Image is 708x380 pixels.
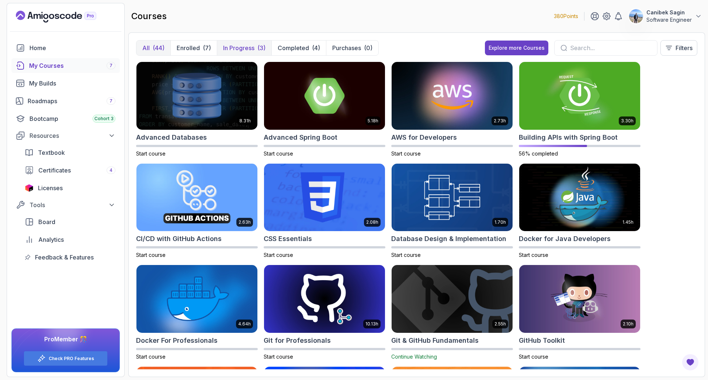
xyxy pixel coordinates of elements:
[554,13,578,20] p: 380 Points
[136,353,166,360] span: Start course
[681,353,699,371] button: Open Feedback Button
[519,164,640,231] img: Docker for Java Developers card
[153,43,164,52] div: (44)
[11,129,120,142] button: Resources
[11,94,120,108] a: roadmaps
[392,164,513,231] img: Database Design & Implementation card
[131,10,167,22] h2: courses
[38,166,71,175] span: Certificates
[20,215,120,229] a: board
[29,114,115,123] div: Bootcamp
[391,252,421,258] span: Start course
[136,164,257,231] img: CI/CD with GitHub Actions card
[257,43,265,52] div: (3)
[365,321,378,327] p: 10.13h
[519,62,640,130] img: Building APIs with Spring Boot card
[16,11,113,22] a: Landing page
[326,41,378,55] button: Purchases(0)
[38,217,55,226] span: Board
[519,335,565,346] h2: GitHub Toolkit
[29,61,115,70] div: My Courses
[364,43,372,52] div: (0)
[25,184,34,192] img: jetbrains icon
[264,62,385,130] img: Advanced Spring Boot card
[264,265,385,333] img: Git for Professionals card
[391,335,479,346] h2: Git & GitHub Fundamentals
[264,132,337,143] h2: Advanced Spring Boot
[136,132,207,143] h2: Advanced Databases
[629,9,643,23] img: user profile image
[239,118,251,124] p: 8.31h
[11,76,120,91] a: builds
[570,43,651,52] input: Search...
[11,58,120,73] a: courses
[49,356,94,362] a: Check PRO Features
[239,219,251,225] p: 2.63h
[24,351,108,366] button: Check PRO Features
[28,97,115,105] div: Roadmaps
[391,234,506,244] h2: Database Design & Implementation
[110,167,112,173] span: 4
[11,111,120,126] a: bootcamp
[20,181,120,195] a: licenses
[94,116,114,122] span: Cohort 3
[264,353,293,360] span: Start course
[142,43,150,52] p: All
[11,198,120,212] button: Tools
[676,43,693,52] p: Filters
[238,321,251,327] p: 4.64h
[391,353,437,360] span: Continue Watching
[623,321,634,327] p: 2.10h
[223,43,254,52] p: In Progress
[629,9,702,24] button: user profile imageCanibek SaginSoftware Engineer
[29,79,115,88] div: My Builds
[494,219,506,225] p: 1.70h
[264,335,331,346] h2: Git for Professionals
[646,16,692,24] p: Software Engineer
[136,335,218,346] h2: Docker For Professionals
[20,250,120,265] a: feedback
[20,145,120,160] a: textbook
[11,41,120,55] a: home
[170,41,217,55] button: Enrolled(7)
[29,201,115,209] div: Tools
[391,132,457,143] h2: AWS for Developers
[136,41,170,55] button: All(44)
[519,265,640,333] img: GitHub Toolkit card
[20,232,120,247] a: analytics
[368,118,378,124] p: 5.18h
[38,148,65,157] span: Textbook
[519,132,618,143] h2: Building APIs with Spring Boot
[264,164,385,231] img: CSS Essentials card
[203,43,211,52] div: (7)
[494,321,506,327] p: 2.55h
[20,163,120,178] a: certificates
[177,43,200,52] p: Enrolled
[217,41,271,55] button: In Progress(3)
[391,265,513,360] a: Git & GitHub Fundamentals card2.55hGit & GitHub FundamentalsContinue Watching
[646,9,692,16] p: Canibek Sagin
[519,62,641,157] a: Building APIs with Spring Boot card3.30hBuilding APIs with Spring Boot56% completed
[271,41,326,55] button: Completed(4)
[519,353,548,360] span: Start course
[136,150,166,157] span: Start course
[622,219,634,225] p: 1.45h
[312,43,320,52] div: (4)
[392,265,513,333] img: Git & GitHub Fundamentals card
[38,235,64,244] span: Analytics
[110,98,112,104] span: 7
[489,44,545,52] div: Explore more Courses
[366,219,378,225] p: 2.08h
[519,234,611,244] h2: Docker for Java Developers
[38,184,63,192] span: Licenses
[392,62,513,130] img: AWS for Developers card
[136,252,166,258] span: Start course
[136,265,257,333] img: Docker For Professionals card
[519,150,558,157] span: 56% completed
[391,150,421,157] span: Start course
[264,150,293,157] span: Start course
[110,63,112,69] span: 7
[29,43,115,52] div: Home
[485,41,548,55] button: Explore more Courses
